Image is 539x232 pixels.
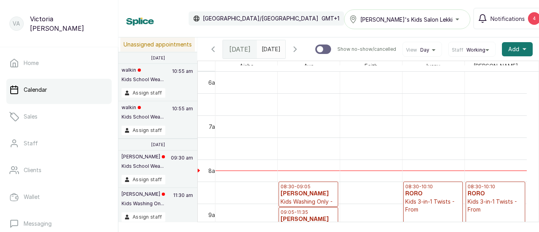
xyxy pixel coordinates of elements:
[24,139,38,147] p: Staff
[24,86,47,94] p: Calendar
[468,190,523,198] h3: RORO
[207,211,221,219] div: 9am
[122,126,165,135] button: Assign staff
[6,52,112,74] a: Home
[6,186,112,208] a: Wallet
[468,198,523,213] p: Kids 3-in-1 Twists - From
[502,42,533,56] button: Add
[13,20,20,28] p: VA
[122,175,165,184] button: Assign staff
[472,61,520,71] span: [PERSON_NAME]
[172,191,194,212] p: 11:30 am
[337,46,396,52] p: Show no-show/cancelled
[24,59,39,67] p: Home
[420,47,429,53] span: Day
[151,142,165,147] p: [DATE]
[452,47,492,53] button: StaffWorking
[6,79,112,101] a: Calendar
[508,45,519,53] span: Add
[6,159,112,181] a: Clients
[122,200,165,207] p: Kids Washing On...
[207,78,221,87] div: 6am
[223,40,257,58] div: [DATE]
[122,104,164,111] p: walkin
[24,113,37,121] p: Sales
[405,184,461,190] p: 08:30 - 10:10
[171,104,194,126] p: 10:55 am
[238,61,255,71] span: Aisha
[171,67,194,88] p: 10:55 am
[203,15,318,22] p: [GEOGRAPHIC_DATA]/[GEOGRAPHIC_DATA]
[281,184,336,190] p: 08:30 - 09:05
[122,114,164,120] p: Kids School Wea...
[24,220,52,228] p: Messaging
[322,15,339,22] p: GMT+1
[281,198,336,213] p: Kids Washing Only - Own/Basic products
[170,154,194,175] p: 09:30 am
[406,47,417,53] span: View
[405,190,461,198] h3: RORO
[120,37,195,52] p: Unassigned appointments
[122,67,164,73] p: walkin
[207,122,221,131] div: 7am
[406,47,438,53] button: ViewDay
[281,190,336,198] h3: [PERSON_NAME]
[6,106,112,128] a: Sales
[405,198,461,213] p: Kids 3-in-1 Twists - From
[229,45,251,54] span: [DATE]
[122,212,165,222] button: Assign staff
[281,209,336,215] p: 09:05 - 11:35
[30,14,109,33] p: Victoria [PERSON_NAME]
[425,61,442,71] span: Iyanu
[363,61,379,71] span: Faith
[24,166,41,174] p: Clients
[122,88,165,98] button: Assign staff
[281,215,336,223] h3: [PERSON_NAME]
[122,154,165,160] p: [PERSON_NAME]
[122,163,165,169] p: Kids School Wea...
[6,132,112,154] a: Staff
[466,47,485,53] span: Working
[122,191,165,197] p: [PERSON_NAME]
[207,167,221,175] div: 8am
[452,47,463,53] span: Staff
[468,184,523,190] p: 08:30 - 10:10
[302,61,316,71] span: Ayo
[360,15,453,24] span: [PERSON_NAME]'s Kids Salon Lekki
[24,193,40,201] p: Wallet
[122,76,164,83] p: Kids School Wea...
[151,56,165,60] p: [DATE]
[490,15,525,23] span: Notifications
[344,9,470,29] button: [PERSON_NAME]'s Kids Salon Lekki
